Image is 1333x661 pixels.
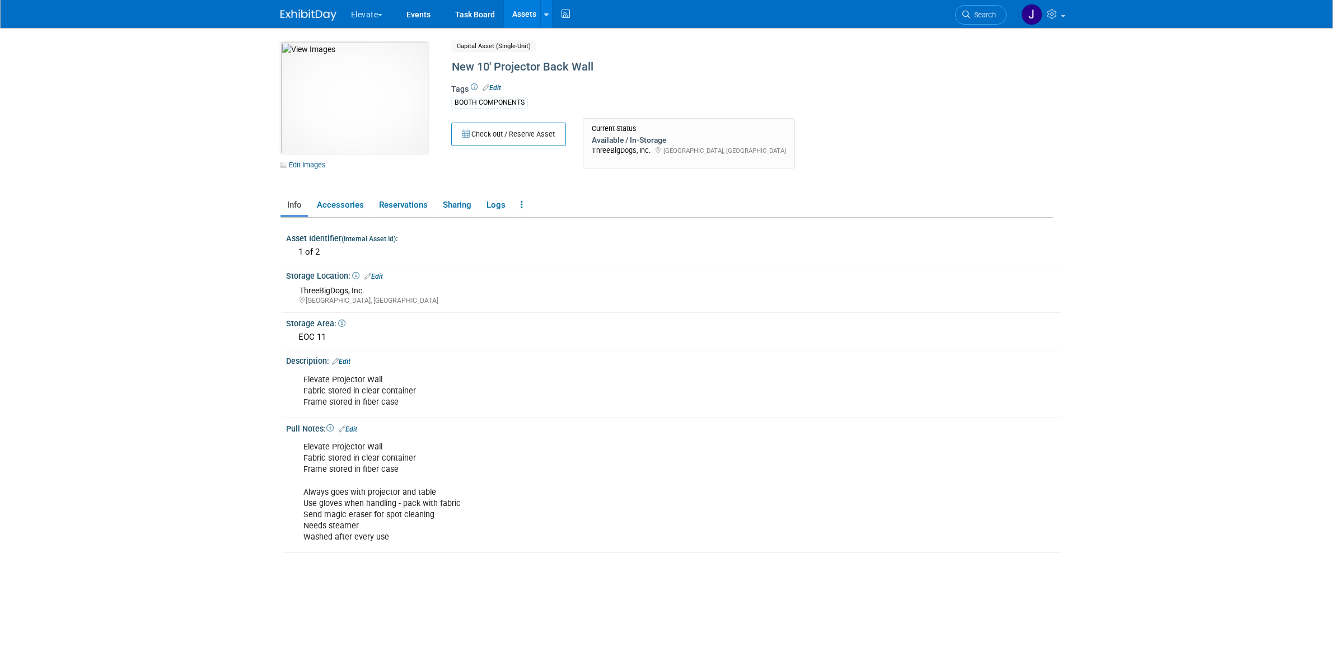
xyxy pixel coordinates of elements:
[364,273,383,280] a: Edit
[280,42,428,154] img: View Images
[294,243,1053,261] div: 1 of 2
[286,319,345,328] span: Storage Area:
[592,135,786,145] div: Available / In-Storage
[294,329,1053,346] div: EOC 11
[280,158,330,172] a: Edit Images
[451,97,528,109] div: BOOTH COMPONENTS
[286,230,1061,244] div: Asset Identifier :
[451,40,536,52] span: Capital Asset (Single-Unit)
[592,124,786,133] div: Current Status
[955,5,1007,25] a: Search
[436,195,478,215] a: Sharing
[1021,4,1042,25] img: Justin Newborn
[592,146,651,154] span: ThreeBigDogs, Inc.
[970,11,996,19] span: Search
[339,425,357,433] a: Edit
[448,57,961,77] div: New 10' Projector Back Wall
[286,268,1061,282] div: Storage Location:
[296,436,915,549] div: Elevate Projector Wall Fabric stored in clear container Frame stored in fiber case Always goes wi...
[451,123,566,146] button: Check out / Reserve Asset
[286,353,1061,367] div: Description:
[300,296,1053,306] div: [GEOGRAPHIC_DATA], [GEOGRAPHIC_DATA]
[300,286,364,295] span: ThreeBigDogs, Inc.
[480,195,512,215] a: Logs
[483,84,501,92] a: Edit
[342,235,396,243] small: (Internal Asset Id)
[280,10,336,21] img: ExhibitDay
[286,420,1061,435] div: Pull Notes:
[310,195,370,215] a: Accessories
[280,195,308,215] a: Info
[451,83,961,116] div: Tags
[372,195,434,215] a: Reservations
[296,369,915,414] div: Elevate Projector Wall Fabric stored in clear container Frame stored in fiber case
[332,358,350,365] a: Edit
[663,147,786,154] span: [GEOGRAPHIC_DATA], [GEOGRAPHIC_DATA]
